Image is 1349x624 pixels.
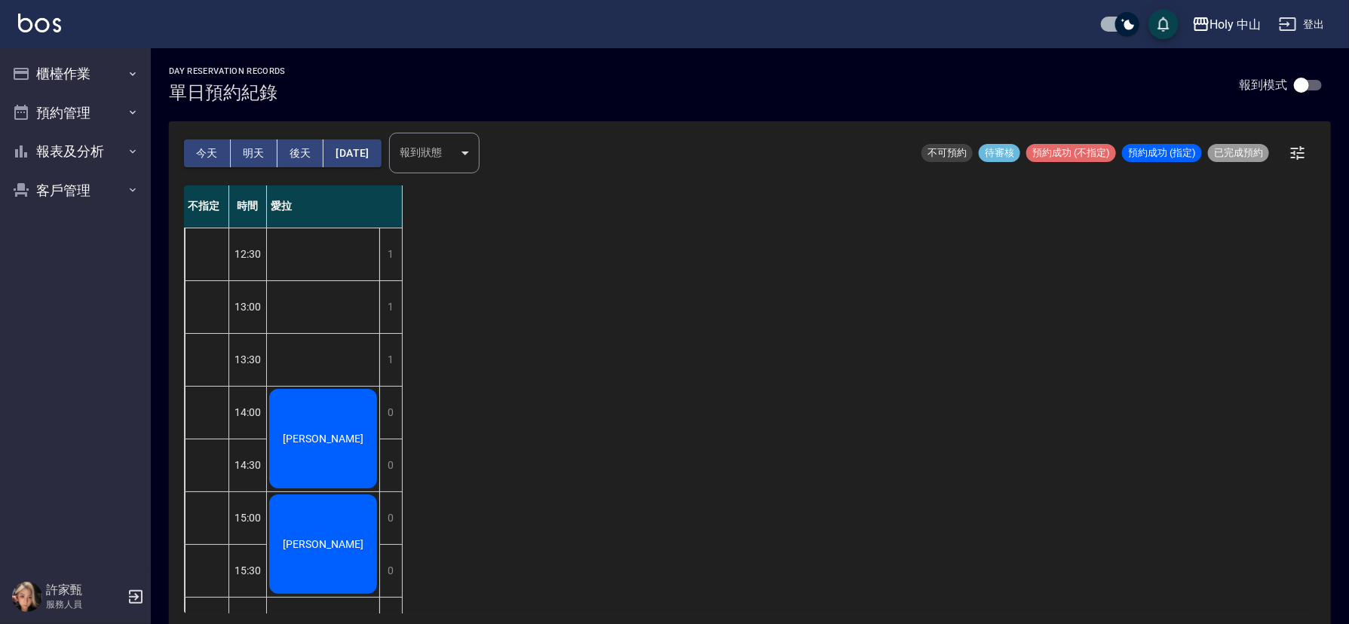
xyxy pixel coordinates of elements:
[6,54,145,93] button: 櫃檯作業
[921,146,973,160] span: 不可預約
[169,82,286,103] h3: 單日預約紀錄
[379,545,402,597] div: 0
[979,146,1020,160] span: 待審核
[18,14,61,32] img: Logo
[46,598,123,611] p: 服務人員
[229,439,267,491] div: 14:30
[379,334,402,386] div: 1
[280,538,366,550] span: [PERSON_NAME]
[1273,11,1331,38] button: 登出
[231,139,277,167] button: 明天
[184,139,231,167] button: 今天
[379,492,402,544] div: 0
[184,185,229,228] div: 不指定
[229,491,267,544] div: 15:00
[1208,146,1269,160] span: 已完成預約
[1186,9,1268,40] button: Holy 中山
[379,439,402,491] div: 0
[169,66,286,76] h2: day Reservation records
[12,582,42,612] img: Person
[229,228,267,280] div: 12:30
[379,387,402,439] div: 0
[1122,146,1202,160] span: 預約成功 (指定)
[229,544,267,597] div: 15:30
[323,139,381,167] button: [DATE]
[1148,9,1179,39] button: save
[1026,146,1116,160] span: 預約成功 (不指定)
[280,433,366,445] span: [PERSON_NAME]
[229,333,267,386] div: 13:30
[229,280,267,333] div: 13:00
[1239,77,1287,93] p: 報到模式
[229,386,267,439] div: 14:00
[46,583,123,598] h5: 許家甄
[229,185,267,228] div: 時間
[1210,15,1262,34] div: Holy 中山
[6,93,145,133] button: 預約管理
[6,171,145,210] button: 客戶管理
[379,281,402,333] div: 1
[267,185,403,228] div: 愛拉
[277,139,324,167] button: 後天
[6,132,145,171] button: 報表及分析
[379,228,402,280] div: 1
